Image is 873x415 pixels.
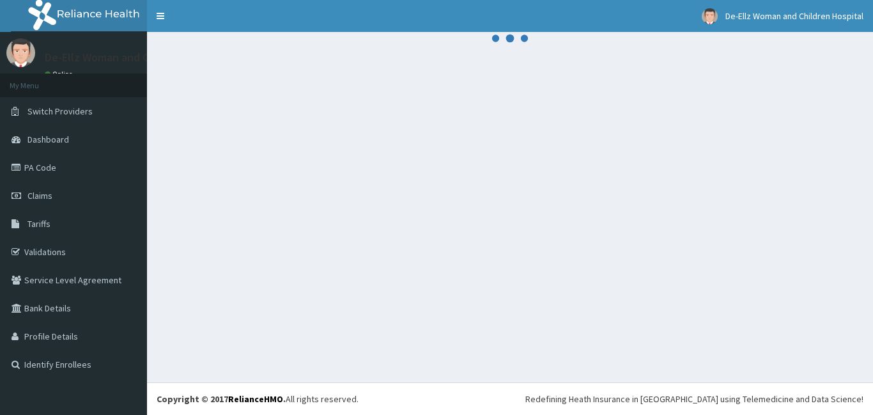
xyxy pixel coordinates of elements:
[702,8,718,24] img: User Image
[45,52,229,63] p: De-Ellz Woman and Children Hospital
[27,134,69,145] span: Dashboard
[27,106,93,117] span: Switch Providers
[27,190,52,201] span: Claims
[45,70,75,79] a: Online
[725,10,863,22] span: De-Ellz Woman and Children Hospital
[27,218,50,230] span: Tariffs
[147,382,873,415] footer: All rights reserved.
[157,393,286,405] strong: Copyright © 2017 .
[6,38,35,67] img: User Image
[525,393,863,405] div: Redefining Heath Insurance in [GEOGRAPHIC_DATA] using Telemedicine and Data Science!
[228,393,283,405] a: RelianceHMO
[491,19,529,58] svg: audio-loading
